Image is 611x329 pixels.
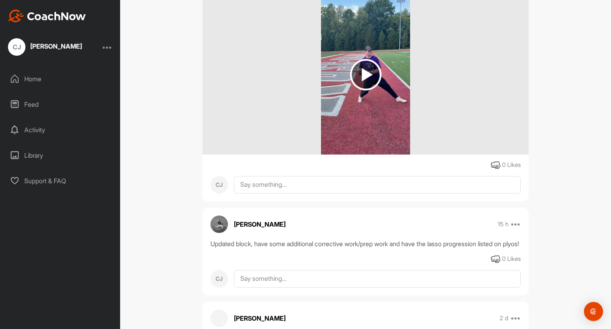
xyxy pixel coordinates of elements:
[584,302,603,321] div: Open Intercom Messenger
[234,313,286,323] p: [PERSON_NAME]
[8,10,86,22] img: CoachNow
[30,43,82,49] div: [PERSON_NAME]
[4,94,117,114] div: Feed
[502,255,521,264] div: 0 Likes
[350,59,381,90] img: play
[210,239,521,249] div: Updated block, have some additional corrective work/prep work and have the lasso progression list...
[500,314,508,322] p: 2 d
[4,69,117,89] div: Home
[4,171,117,191] div: Support & FAQ
[4,145,117,165] div: Library
[8,38,25,56] div: CJ
[210,270,228,288] div: CJ
[234,219,286,229] p: [PERSON_NAME]
[210,215,228,233] img: avatar
[210,176,228,194] div: CJ
[498,220,508,228] p: 15 h
[502,161,521,170] div: 0 Likes
[4,120,117,140] div: Activity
